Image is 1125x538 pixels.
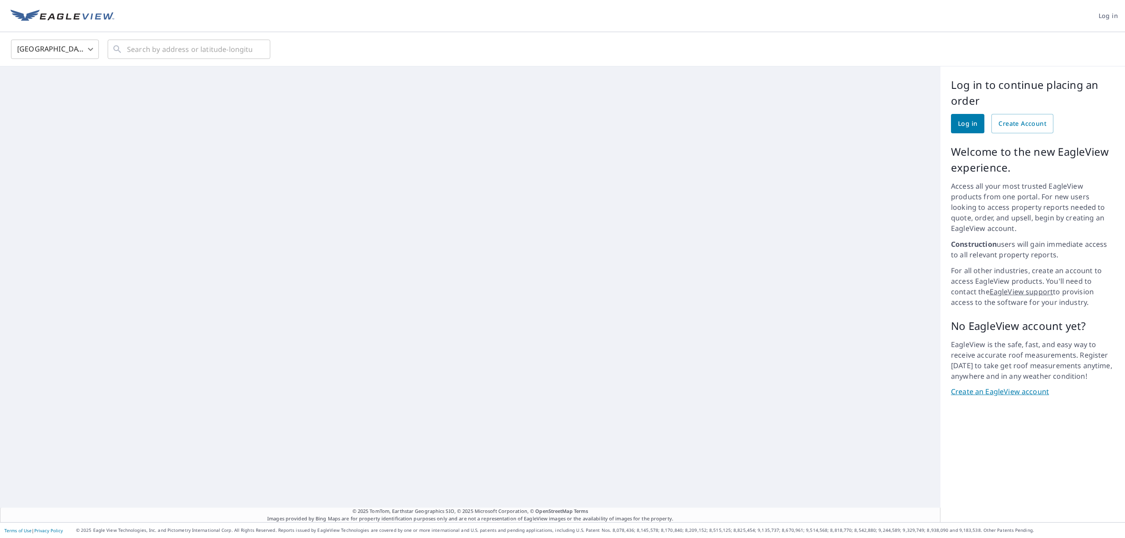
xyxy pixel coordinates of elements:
p: No EagleView account yet? [951,318,1114,334]
span: © 2025 TomTom, Earthstar Geographics SIO, © 2025 Microsoft Corporation, © [352,508,588,515]
a: Create an EagleView account [951,387,1114,397]
p: Log in to continue placing an order [951,77,1114,109]
img: EV Logo [11,10,114,23]
span: Create Account [998,118,1046,129]
a: Privacy Policy [34,527,63,534]
span: Log in [1099,11,1118,22]
span: Log in [958,118,977,129]
a: EagleView support [990,287,1053,296]
a: Terms [574,508,588,514]
p: For all other industries, create an account to access EagleView products. You'll need to contact ... [951,265,1114,307]
p: Welcome to the new EagleView experience. [951,144,1114,176]
p: Access all your most trusted EagleView products from one portal. For new users looking to access ... [951,181,1114,234]
a: Create Account [991,114,1053,133]
p: © 2025 Eagle View Technologies, Inc. and Pictometry International Corp. All Rights Reserved. Repo... [76,527,1121,534]
input: Search by address or latitude-longitude [127,37,252,62]
a: OpenStreetMap [535,508,572,514]
p: users will gain immediate access to all relevant property reports. [951,239,1114,260]
div: [GEOGRAPHIC_DATA] [11,37,99,62]
p: | [4,528,63,533]
a: Log in [951,114,984,133]
a: Terms of Use [4,527,32,534]
p: EagleView is the safe, fast, and easy way to receive accurate roof measurements. Register [DATE] ... [951,339,1114,381]
strong: Construction [951,239,997,249]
